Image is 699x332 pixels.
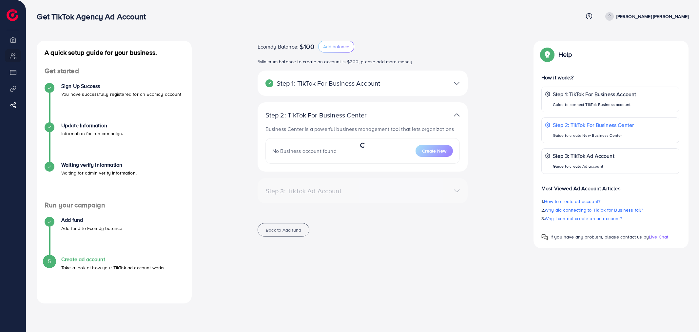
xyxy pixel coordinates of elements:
[37,201,192,209] h4: Run your campaign
[553,162,614,170] p: Guide to create Ad account
[541,234,548,240] img: Popup guide
[265,79,392,87] p: Step 1: TikTok For Business Account
[258,223,309,237] button: Back to Add fund
[544,198,600,205] span: How to create ad account?
[7,9,18,21] img: logo
[541,73,679,81] p: How it works?
[553,132,634,139] p: Guide to create New Business Center
[37,49,192,56] h4: A quick setup guide for your business.
[265,111,392,119] p: Step 2: TikTok For Business Center
[48,258,51,265] span: 5
[300,43,314,51] span: $100
[37,12,151,21] h3: Get TikTok Agency Ad Account
[258,58,414,65] span: *Minimum balance to create an account is $200, please add more money.
[61,169,137,177] p: Waiting for admin verify information.
[266,227,301,233] span: Back to Add fund
[553,101,636,109] p: Guide to connect TikTok Business account
[61,224,122,232] p: Add fund to Ecomdy balance
[318,41,354,52] button: Add balance
[61,256,166,262] h4: Create ad account
[553,90,636,98] p: Step 1: TikTok For Business Account
[61,264,166,272] p: Take a look at how your TikTok ad account works.
[541,49,553,60] img: Popup guide
[545,207,643,213] span: Why did connecting to TikTok for Business fail?
[545,215,622,222] span: Why I can not create an ad account?
[616,12,689,20] p: [PERSON_NAME] [PERSON_NAME]
[553,152,614,160] p: Step 3: TikTok Ad Account
[61,122,123,129] h4: Update Information
[61,130,123,137] p: Information for run campaign.
[61,90,182,98] p: You have successfully registered for an Ecomdy account
[553,121,634,129] p: Step 2: TikTok For Business Center
[541,206,679,214] p: 2.
[258,43,299,51] span: Ecomdy Balance:
[37,217,192,256] li: Add fund
[558,51,572,58] p: Help
[61,83,182,89] h4: Sign Up Success
[37,67,192,75] h4: Get started
[61,217,122,223] h4: Add fund
[454,78,460,88] img: TikTok partner
[37,122,192,162] li: Update Information
[541,197,679,205] p: 1.
[37,256,192,296] li: Create ad account
[541,215,679,222] p: 3.
[603,12,689,21] a: [PERSON_NAME] [PERSON_NAME]
[454,110,460,120] img: TikTok partner
[541,179,679,192] p: Most Viewed Ad Account Articles
[37,162,192,201] li: Waiting verify information
[61,162,137,168] h4: Waiting verify information
[551,234,649,240] span: If you have any problem, please contact us by
[37,83,192,122] li: Sign Up Success
[649,234,668,240] span: Live Chat
[323,43,349,50] span: Add balance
